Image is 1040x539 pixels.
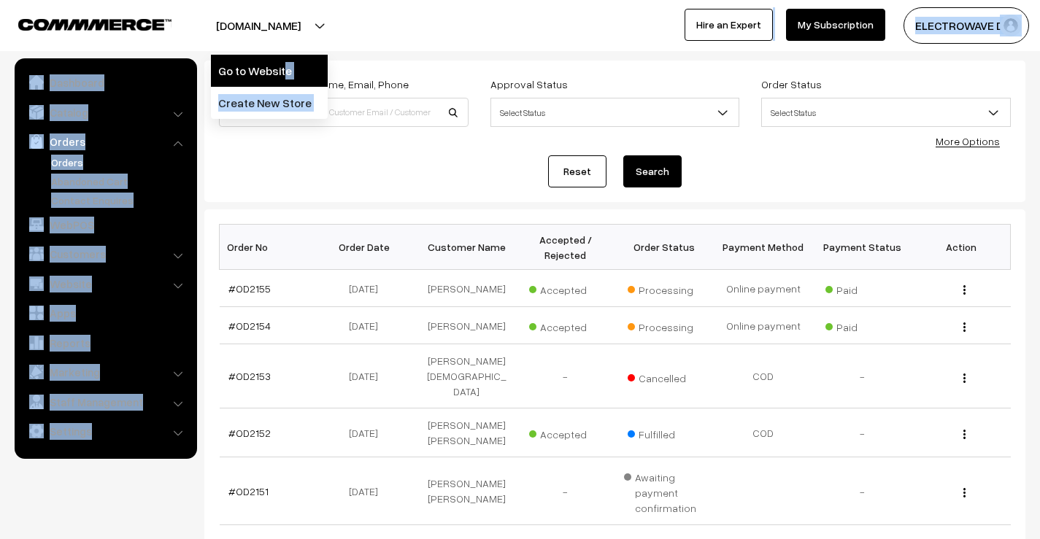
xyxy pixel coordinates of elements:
[761,77,822,92] label: Order Status
[47,155,192,170] a: Orders
[318,270,417,307] td: [DATE]
[18,212,192,238] a: WebPOS
[963,488,966,497] img: Menu
[18,15,146,32] a: COMMMERCE
[18,271,192,297] a: Website
[762,100,1010,125] span: Select Status
[228,370,271,382] a: #OD2153
[18,330,192,356] a: Reports
[1000,15,1022,36] img: user
[490,98,740,127] span: Select Status
[47,174,192,189] a: Abandoned Cart
[228,485,269,497] a: #OD2151
[417,344,517,408] td: [PERSON_NAME][DEMOGRAPHIC_DATA]
[714,408,813,457] td: COD
[685,9,773,41] a: Hire an Expert
[813,225,912,270] th: Payment Status
[628,316,701,335] span: Processing
[228,282,271,295] a: #OD2155
[417,225,517,270] th: Customer Name
[491,100,739,125] span: Select Status
[318,225,417,270] th: Order Date
[516,344,615,408] td: -
[714,225,813,270] th: Payment Method
[18,241,192,267] a: Customers
[228,427,271,439] a: #OD2152
[18,19,172,30] img: COMMMERCE
[628,367,701,386] span: Cancelled
[623,155,682,187] button: Search
[18,128,192,155] a: Orders
[417,307,517,344] td: [PERSON_NAME]
[18,359,192,385] a: Marketing
[47,193,192,208] a: Contact Enquires
[963,322,966,332] img: Menu
[963,373,966,383] img: Menu
[516,225,615,270] th: Accepted / Rejected
[18,69,192,96] a: Dashboard
[318,344,417,408] td: [DATE]
[786,9,885,41] a: My Subscription
[963,285,966,295] img: Menu
[628,279,701,298] span: Processing
[761,98,1011,127] span: Select Status
[417,270,517,307] td: [PERSON_NAME]
[318,408,417,457] td: [DATE]
[18,300,192,326] a: Apps
[825,316,898,335] span: Paid
[714,344,813,408] td: COD
[624,466,706,516] span: Awaiting payment confirmation
[417,457,517,525] td: [PERSON_NAME] [PERSON_NAME]
[963,430,966,439] img: Menu
[813,408,912,457] td: -
[813,457,912,525] td: -
[417,408,517,457] td: [PERSON_NAME] [PERSON_NAME]
[220,225,319,270] th: Order No
[714,307,813,344] td: Online payment
[219,98,469,127] input: Order Id / Customer Name / Customer Email / Customer Phone
[904,7,1029,44] button: ELECTROWAVE DE…
[165,7,352,44] button: [DOMAIN_NAME]
[529,316,602,335] span: Accepted
[211,55,328,87] a: Go to Website
[529,279,602,298] span: Accepted
[490,77,568,92] label: Approval Status
[714,270,813,307] td: Online payment
[912,225,1011,270] th: Action
[936,135,1000,147] a: More Options
[825,279,898,298] span: Paid
[318,457,417,525] td: [DATE]
[18,99,192,125] a: Catalog
[548,155,606,187] a: Reset
[318,307,417,344] td: [DATE]
[615,225,714,270] th: Order Status
[228,319,271,332] a: #OD2154
[813,344,912,408] td: -
[18,389,192,415] a: Staff Management
[516,457,615,525] td: -
[18,418,192,444] a: Settings
[211,87,328,119] a: Create New Store
[529,423,602,442] span: Accepted
[628,423,701,442] span: Fulfilled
